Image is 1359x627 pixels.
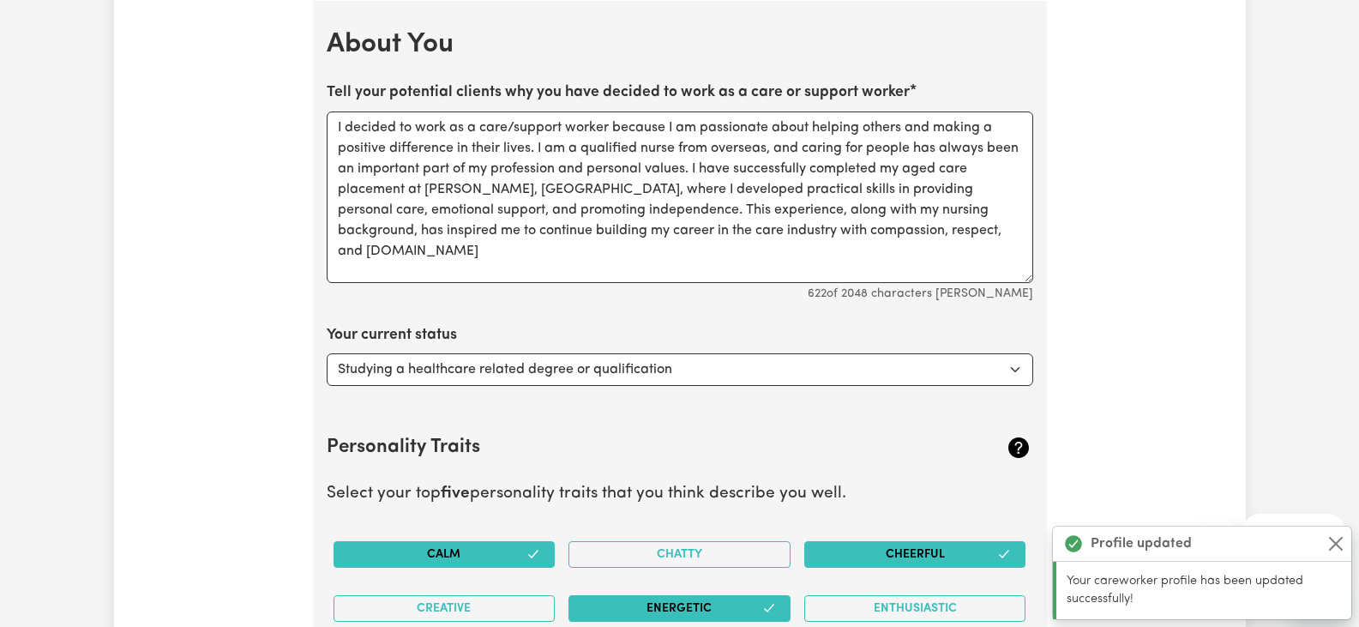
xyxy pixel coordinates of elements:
button: Creative [334,595,556,622]
iframe: Close message [1201,517,1236,552]
label: Your current status [327,324,457,347]
button: Calm [334,541,556,568]
label: Tell your potential clients why you have decided to work as a care or support worker [327,81,910,104]
h2: Personality Traits [327,437,916,460]
h2: About You [327,28,1033,61]
iframe: Message from company [1242,514,1345,552]
button: Close [1326,534,1346,554]
button: Enthusiastic [804,595,1026,622]
button: Energetic [568,595,791,622]
p: Your careworker profile has been updated successfully! [1067,572,1341,609]
small: 622 of 2048 characters [PERSON_NAME] [808,287,1033,300]
textarea: I decided to work as a care/support worker because I am passionate about helping others and makin... [327,112,1033,283]
b: five [441,485,470,502]
button: Chatty [568,541,791,568]
span: Need any help? [10,12,104,26]
strong: Profile updated [1091,534,1192,554]
button: Cheerful [804,541,1026,568]
p: Select your top personality traits that you think describe you well. [327,482,1033,507]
